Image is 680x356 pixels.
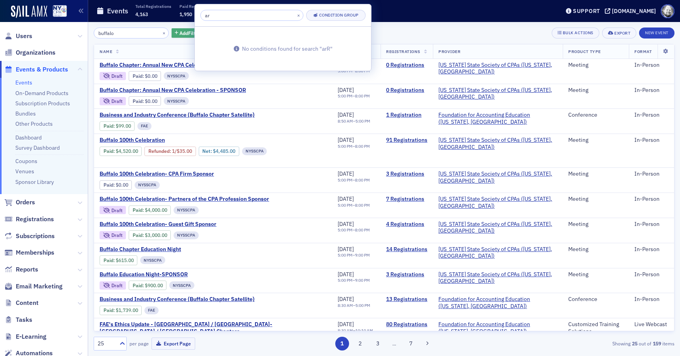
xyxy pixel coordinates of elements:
span: $0.00 [145,73,157,79]
div: NYSSCPA [135,181,160,189]
a: Email Marketing [4,282,63,291]
div: Meeting [568,137,623,144]
a: Buffalo Chapter: Annual New CPA Celebration [100,62,250,69]
span: Buffalo 100th Celebration- Guest Gift Sponsor [100,221,232,228]
time: 5:00 PM [355,118,370,124]
div: – [338,144,370,149]
span: : [148,148,172,154]
p: Paid [223,4,244,9]
span: $3,000.00 [145,232,167,238]
a: [US_STATE] State Society of CPAs ([US_STATE], [GEOGRAPHIC_DATA]) [438,196,557,209]
time: 8:50 AM [338,118,353,124]
div: – [338,178,370,183]
div: Meeting [568,271,623,278]
a: 7 Registrations [386,196,427,203]
a: Foundation for Accounting Education ([US_STATE], [GEOGRAPHIC_DATA]) [438,321,557,335]
div: Draft [100,72,126,80]
button: AddFilter [172,28,204,38]
button: 1 [335,337,349,350]
a: Paid [133,283,142,288]
button: 7 [404,337,418,350]
div: In-Person [634,87,669,94]
a: [US_STATE] State Society of CPAs ([US_STATE], [GEOGRAPHIC_DATA]) [438,171,557,184]
button: Export Page [152,338,195,350]
span: $1,739.00 [116,307,138,313]
a: 1 Registration [386,112,427,119]
span: Memberships [16,248,54,257]
button: × [161,29,168,36]
time: 8:00 PM [355,93,370,99]
div: Paid: 1 - $9900 [100,121,135,131]
span: [DATE] [338,170,354,177]
a: Paid [103,148,113,154]
a: View Homepage [47,5,67,18]
div: NYSSCPA [140,256,165,264]
span: Format [634,49,652,54]
span: : [103,123,116,129]
div: No conditions found for search " arR " [195,27,371,71]
div: – [338,203,370,208]
a: New Event [639,29,674,36]
a: E-Learning [4,332,46,341]
a: Subscriptions [4,232,55,240]
div: Showing out of items [486,340,674,347]
button: Export [602,28,636,39]
a: Business and Industry Conference (Buffalo Chapter Satellite) [100,112,255,119]
h1: Events [107,6,128,16]
a: Buffalo 100th Celebration- CPA Firm Sponsor [100,171,232,178]
time: 8:00 PM [355,227,370,233]
a: Coupons [15,158,37,165]
button: 2 [353,337,367,350]
div: Meeting [568,171,623,178]
p: Paid Registrations [179,4,214,9]
a: Buffalo Education Night-SPONSOR [100,271,256,278]
span: $4,000.00 [145,207,167,213]
a: Survey Dashboard [15,144,60,151]
div: Refunded: 99 - $452000 [144,147,196,156]
a: Paid [103,182,113,188]
span: 1,950 [179,11,192,17]
div: Meeting [568,87,623,94]
div: Draft [100,206,126,214]
div: [DOMAIN_NAME] [612,7,656,15]
div: In-Person [634,246,669,253]
span: Email Marketing [16,282,63,291]
span: Name [100,49,112,54]
span: [DATE] [338,136,354,143]
input: Search… [94,28,169,39]
a: Buffalo Chapter Education Night [100,246,232,253]
span: Content [16,299,39,307]
div: In-Person [634,296,669,303]
time: 5:00 PM [338,277,353,283]
span: Registrations [16,215,54,224]
span: [DATE] [338,271,354,278]
div: – [338,253,370,258]
div: Meeting [568,196,623,203]
span: New York State Society of CPAs (New York, NY) [438,171,557,184]
a: Dashboard [15,134,42,141]
span: [DATE] [338,111,354,118]
a: Content [4,299,39,307]
img: SailAMX [11,6,47,18]
a: Buffalo Chapter: Annual New CPA Celebration - SPONSOR [100,87,250,94]
div: NYSSCPA [174,231,199,239]
div: In-Person [634,112,669,119]
a: Sponsor Library [15,178,54,185]
span: E-Learning [16,332,46,341]
button: New Event [639,28,674,39]
div: Live Webcast [634,321,669,328]
p: Total Registrations [135,4,171,9]
div: Paid: 8 - $400000 [129,206,171,215]
a: [US_STATE] State Society of CPAs ([US_STATE], [GEOGRAPHIC_DATA]) [438,221,557,235]
div: – [338,328,373,333]
button: Condition Group [306,10,366,21]
span: [DATE] [338,321,354,328]
span: $0.00 [116,182,128,188]
a: Paid [103,257,113,263]
div: Paid: 0 - $0 [129,71,161,81]
a: 4 Registrations [386,221,427,228]
span: Users [16,32,32,40]
span: $900.00 [145,283,163,288]
span: New York State Society of CPAs (New York, NY) [438,246,557,260]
